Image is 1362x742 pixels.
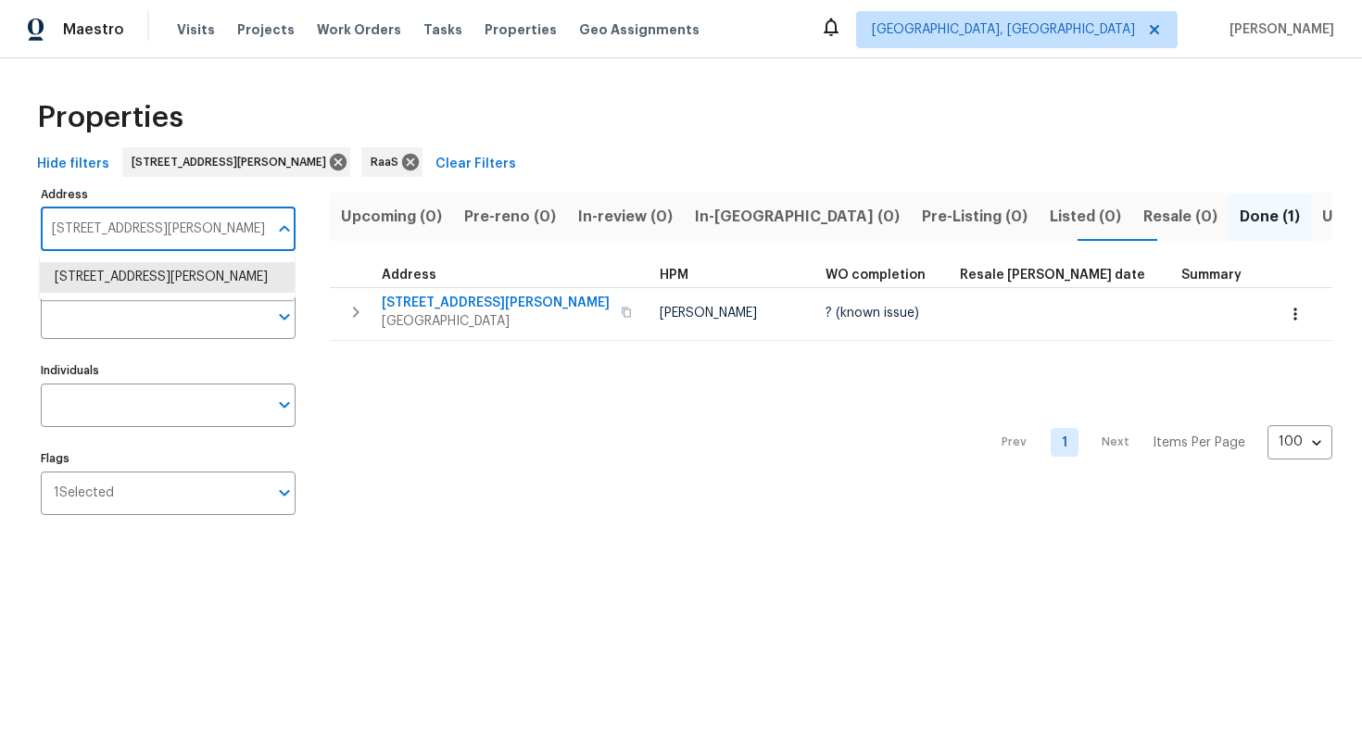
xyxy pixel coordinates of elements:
[984,352,1332,534] nav: Pagination Navigation
[30,147,117,182] button: Hide filters
[54,485,114,501] span: 1 Selected
[872,20,1135,39] span: [GEOGRAPHIC_DATA], [GEOGRAPHIC_DATA]
[371,153,406,171] span: RaaS
[578,204,673,230] span: In-review (0)
[826,307,919,320] span: ? (known issue)
[922,204,1028,230] span: Pre-Listing (0)
[341,204,442,230] span: Upcoming (0)
[37,153,109,176] span: Hide filters
[423,23,462,36] span: Tasks
[1240,204,1300,230] span: Done (1)
[382,269,436,282] span: Address
[1051,428,1078,457] a: Goto page 1
[485,20,557,39] span: Properties
[41,453,296,464] label: Flags
[826,269,926,282] span: WO completion
[660,307,757,320] span: [PERSON_NAME]
[271,304,297,330] button: Open
[1181,269,1242,282] span: Summary
[63,20,124,39] span: Maestro
[317,20,401,39] span: Work Orders
[1050,204,1121,230] span: Listed (0)
[695,204,900,230] span: In-[GEOGRAPHIC_DATA] (0)
[464,204,556,230] span: Pre-reno (0)
[41,189,296,200] label: Address
[237,20,295,39] span: Projects
[40,262,295,293] li: [STREET_ADDRESS][PERSON_NAME]
[579,20,700,39] span: Geo Assignments
[177,20,215,39] span: Visits
[660,269,688,282] span: HPM
[435,153,516,176] span: Clear Filters
[271,480,297,506] button: Open
[960,269,1145,282] span: Resale [PERSON_NAME] date
[271,216,297,242] button: Close
[132,153,334,171] span: [STREET_ADDRESS][PERSON_NAME]
[37,108,183,127] span: Properties
[382,294,610,312] span: [STREET_ADDRESS][PERSON_NAME]
[271,392,297,418] button: Open
[361,147,422,177] div: RaaS
[428,147,523,182] button: Clear Filters
[1222,20,1334,39] span: [PERSON_NAME]
[382,312,610,331] span: [GEOGRAPHIC_DATA]
[122,147,350,177] div: [STREET_ADDRESS][PERSON_NAME]
[1153,434,1245,452] p: Items Per Page
[1267,418,1332,466] div: 100
[41,208,268,251] input: Search ...
[1143,204,1217,230] span: Resale (0)
[41,365,296,376] label: Individuals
